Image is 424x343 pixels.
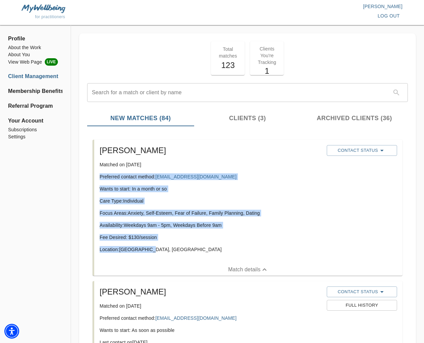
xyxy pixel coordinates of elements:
[100,145,321,156] h5: [PERSON_NAME]
[254,66,280,76] h5: 1
[378,12,400,20] span: log out
[4,324,19,339] div: Accessibility Menu
[22,4,65,13] img: MyWellbeing
[155,315,237,321] a: [EMAIL_ADDRESS][DOMAIN_NAME]
[45,58,58,66] span: LIVE
[100,198,321,204] p: Care Type: Individual
[100,185,321,192] p: Wants to start: In a month or so
[8,58,63,66] li: View Web Page
[327,286,397,297] button: Contact Status
[330,302,394,309] span: Full History
[228,266,260,274] p: Match details
[8,117,63,125] span: Your Account
[35,14,65,19] span: for practitioners
[212,3,402,10] p: [PERSON_NAME]
[327,145,397,156] button: Contact Status
[254,45,280,66] p: Clients You're Tracking
[215,60,241,71] h5: 123
[8,44,63,51] a: About the Work
[100,286,321,297] h5: [PERSON_NAME]
[94,264,402,276] button: Match details
[8,51,63,58] a: About You
[100,234,321,241] p: Fee Desired: $ 130 /session
[8,102,63,110] a: Referral Program
[100,210,321,216] p: Focus Areas: Anxiety, Self-Esteem, Fear of Failure, Family Planning, Dating
[375,10,402,22] button: log out
[100,327,321,334] p: Wants to start: As soon as possible
[330,146,394,155] span: Contact Status
[100,315,321,321] p: Preferred contact method:
[100,173,321,180] p: Preferred contact method:
[8,58,63,66] a: View Web PageLIVE
[100,246,321,253] p: Location: [GEOGRAPHIC_DATA], [GEOGRAPHIC_DATA]
[8,35,63,43] span: Profile
[8,133,63,140] a: Settings
[8,126,63,133] a: Subscriptions
[198,114,297,123] span: Clients (3)
[305,114,404,123] span: Archived Clients (36)
[100,161,321,168] p: Matched on [DATE]
[215,46,241,59] p: Total matches
[155,174,237,179] a: [EMAIL_ADDRESS][DOMAIN_NAME]
[8,87,63,95] a: Membership Benefits
[327,300,397,311] button: Full History
[330,288,394,296] span: Contact Status
[100,222,321,229] p: Availability: Weekdays 9am - 5pm, Weekdays Before 9am
[100,303,321,309] p: Matched on [DATE]
[91,114,190,123] span: New Matches (84)
[8,72,63,80] a: Client Management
